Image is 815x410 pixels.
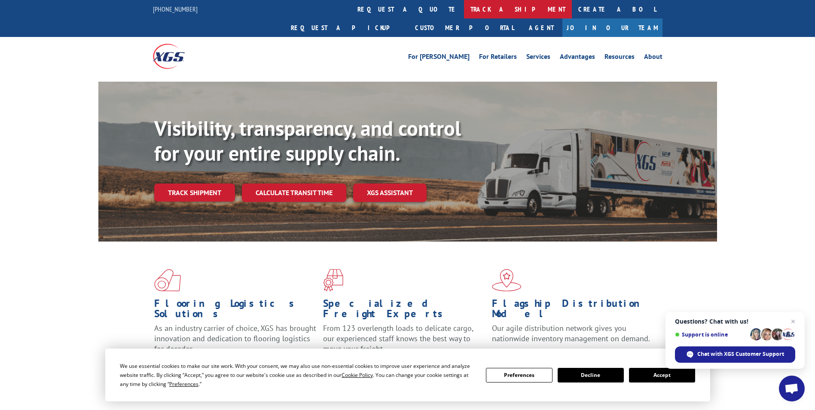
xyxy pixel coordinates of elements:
[408,53,470,63] a: For [PERSON_NAME]
[120,361,476,389] div: We use essential cookies to make our site work. With your consent, we may also use non-essential ...
[105,349,710,401] div: Cookie Consent Prompt
[644,53,662,63] a: About
[153,5,198,13] a: [PHONE_NUMBER]
[675,331,747,338] span: Support is online
[486,368,552,382] button: Preferences
[154,298,317,323] h1: Flooring Logistics Solutions
[409,18,520,37] a: Customer Portal
[154,115,461,166] b: Visibility, transparency, and control for your entire supply chain.
[284,18,409,37] a: Request a pickup
[675,318,795,325] span: Questions? Chat with us!
[558,368,624,382] button: Decline
[353,184,427,202] a: XGS ASSISTANT
[562,18,662,37] a: Join Our Team
[604,53,635,63] a: Resources
[154,184,235,202] a: Track shipment
[788,316,798,327] span: Close chat
[520,18,562,37] a: Agent
[323,298,485,323] h1: Specialized Freight Experts
[323,269,343,291] img: xgs-icon-focused-on-flooring-red
[154,269,181,291] img: xgs-icon-total-supply-chain-intelligence-red
[492,269,522,291] img: xgs-icon-flagship-distribution-model-red
[169,380,198,388] span: Preferences
[323,323,485,361] p: From 123 overlength loads to delicate cargo, our experienced staff knows the best way to move you...
[526,53,550,63] a: Services
[242,184,346,202] a: Calculate transit time
[697,350,784,358] span: Chat with XGS Customer Support
[675,346,795,363] div: Chat with XGS Customer Support
[342,371,373,379] span: Cookie Policy
[479,53,517,63] a: For Retailers
[154,323,316,354] span: As an industry carrier of choice, XGS has brought innovation and dedication to flooring logistics...
[492,323,650,343] span: Our agile distribution network gives you nationwide inventory management on demand.
[629,368,695,382] button: Accept
[779,376,805,401] div: Open chat
[492,298,654,323] h1: Flagship Distribution Model
[560,53,595,63] a: Advantages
